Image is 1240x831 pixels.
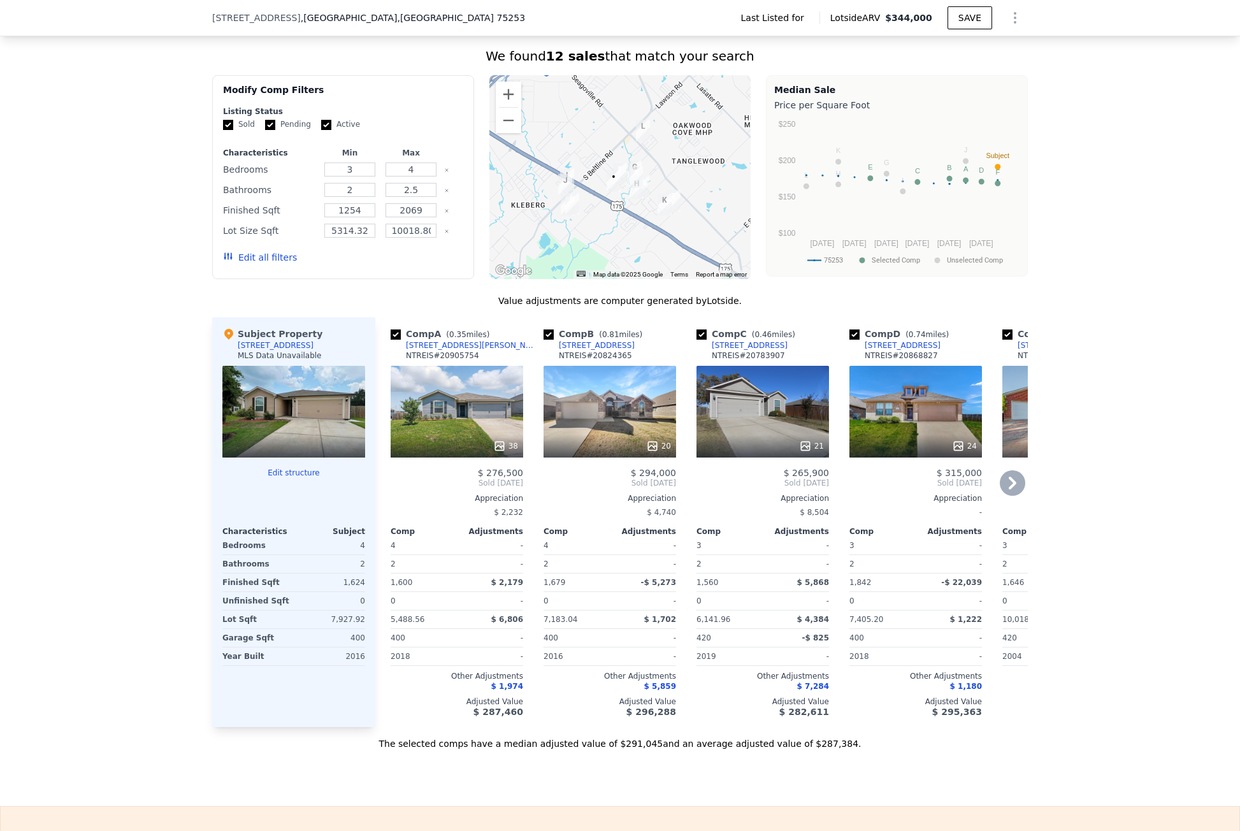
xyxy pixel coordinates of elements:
[1002,340,1093,350] a: [STREET_ADDRESS]
[301,11,525,24] span: , [GEOGRAPHIC_DATA]
[406,350,479,361] div: NTREIS # 20905754
[696,671,829,681] div: Other Adjustments
[872,256,920,264] text: Selected Comp
[296,647,365,665] div: 2016
[296,611,365,628] div: 7,927.92
[544,493,676,503] div: Appreciation
[212,727,1028,750] div: The selected comps have a median adjusted value of $291,045 and an average adjusted value of $287...
[849,697,982,707] div: Adjusted Value
[222,592,291,610] div: Unfinished Sqft
[478,468,523,478] span: $ 276,500
[459,555,523,573] div: -
[849,647,913,665] div: 2018
[296,555,365,573] div: 2
[223,201,317,219] div: Finished Sqft
[222,468,365,478] button: Edit structure
[849,541,854,550] span: 3
[544,596,549,605] span: 0
[544,541,549,550] span: 4
[391,478,523,488] span: Sold [DATE]
[849,596,854,605] span: 0
[905,239,930,248] text: [DATE]
[223,83,463,106] div: Modify Comp Filters
[391,555,454,573] div: 2
[391,578,412,587] span: 1,600
[963,165,969,173] text: A
[296,574,365,591] div: 1,624
[391,493,523,503] div: Appreciation
[223,222,317,240] div: Lot Size Sqft
[950,682,982,691] span: $ 1,180
[577,271,586,277] button: Keyboard shortcuts
[222,611,291,628] div: Lot Sqft
[915,167,920,175] text: C
[544,526,610,537] div: Comp
[849,478,982,488] span: Sold [DATE]
[296,592,365,610] div: 0
[459,629,523,647] div: -
[1002,633,1017,642] span: 420
[696,697,829,707] div: Adjusted Value
[884,159,890,166] text: G
[223,181,317,199] div: Bathrooms
[696,633,711,642] span: 420
[223,251,297,264] button: Edit all filters
[544,647,607,665] div: 2016
[1002,493,1135,503] div: Appreciation
[754,330,772,339] span: 0.46
[712,340,788,350] div: [STREET_ADDRESS]
[849,340,941,350] a: [STREET_ADDRESS]
[849,328,954,340] div: Comp D
[941,578,982,587] span: -$ 22,039
[612,592,676,610] div: -
[1002,555,1066,573] div: 2
[849,493,982,503] div: Appreciation
[397,13,525,23] span: , [GEOGRAPHIC_DATA] 75253
[629,166,643,188] div: 14203 Riata Ln
[391,671,523,681] div: Other Adjustments
[610,526,676,537] div: Adjustments
[918,555,982,573] div: -
[444,208,449,213] button: Clear
[1002,541,1007,550] span: 3
[952,440,977,452] div: 24
[544,615,577,624] span: 7,183.04
[391,615,424,624] span: 5,488.56
[391,526,457,537] div: Comp
[294,526,365,537] div: Subject
[459,647,523,665] div: -
[321,120,331,130] input: Active
[544,340,635,350] a: [STREET_ADDRESS]
[774,114,1020,273] svg: A chart.
[947,164,951,171] text: B
[1002,578,1024,587] span: 1,646
[836,147,841,154] text: K
[1002,526,1069,537] div: Comp
[544,578,565,587] span: 1,679
[641,578,676,587] span: -$ 5,273
[763,526,829,537] div: Adjustments
[494,508,523,517] span: $ 2,232
[696,493,829,503] div: Appreciation
[444,168,449,173] button: Clear
[491,682,523,691] span: $ 1,974
[670,271,688,278] a: Terms
[441,330,494,339] span: ( miles)
[918,629,982,647] div: -
[849,578,871,587] span: 1,842
[212,294,1028,307] div: Value adjustments are computer generated by Lotside .
[918,647,982,665] div: -
[223,106,463,117] div: Listing Status
[849,555,913,573] div: 2
[444,188,449,193] button: Clear
[391,340,538,350] a: [STREET_ADDRESS][PERSON_NAME]
[909,330,926,339] span: 0.74
[800,508,829,517] span: $ 8,504
[932,707,982,717] span: $ 295,363
[868,163,872,171] text: E
[658,194,672,215] div: 2711 Lexington St
[918,592,982,610] div: -
[491,615,523,624] span: $ 6,806
[265,120,275,130] input: Pending
[779,229,796,238] text: $100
